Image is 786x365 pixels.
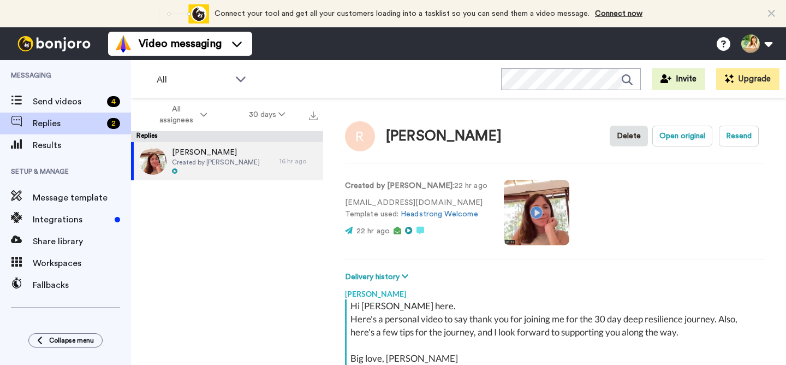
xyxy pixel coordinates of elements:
[350,299,761,365] div: Hi [PERSON_NAME] here. Here's a personal video to say thank you for joining me for the 30 day dee...
[33,257,131,270] span: Workspaces
[131,142,323,180] a: [PERSON_NAME]Created by [PERSON_NAME]16 hr ago
[107,118,120,129] div: 2
[13,36,95,51] img: bj-logo-header-white.svg
[716,68,779,90] button: Upgrade
[28,333,103,348] button: Collapse menu
[33,213,110,226] span: Integrations
[115,35,132,52] img: vm-color.svg
[279,157,318,166] div: 16 hr ago
[652,126,712,146] button: Open original
[131,131,323,142] div: Replies
[228,105,306,125] button: 30 days
[172,158,260,167] span: Created by [PERSON_NAME]
[401,210,478,218] a: Headstrong Welcome
[33,139,131,152] span: Results
[306,107,321,123] button: Export all results that match these filters now.
[309,111,318,120] img: export.svg
[345,271,412,283] button: Delivery history
[610,126,648,146] button: Delete
[345,182,452,190] strong: Created by [PERSON_NAME]
[33,191,131,204] span: Message template
[345,180,487,192] p: : 22 hr ago
[33,279,131,292] span: Fallbacks
[154,104,198,126] span: All assignees
[107,96,120,107] div: 4
[33,95,103,108] span: Send videos
[652,68,705,90] button: Invite
[345,283,764,299] div: [PERSON_NAME]
[356,227,390,235] span: 22 hr ago
[139,36,222,51] span: Video messaging
[345,197,487,220] p: [EMAIL_ADDRESS][DOMAIN_NAME] Template used:
[215,10,589,17] span: Connect your tool and get all your customers loading into a tasklist so you can send them a video...
[172,147,260,158] span: [PERSON_NAME]
[595,10,642,17] a: Connect now
[386,128,502,144] div: [PERSON_NAME]
[719,126,759,146] button: Resend
[345,121,375,151] img: Image of Renee
[133,99,228,130] button: All assignees
[149,4,209,23] div: animation
[157,73,230,86] span: All
[139,148,166,175] img: 66aedcaa-adb6-4cbc-ab9c-da708de5c4c0-thumb.jpg
[33,235,131,248] span: Share library
[33,117,103,130] span: Replies
[49,336,94,345] span: Collapse menu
